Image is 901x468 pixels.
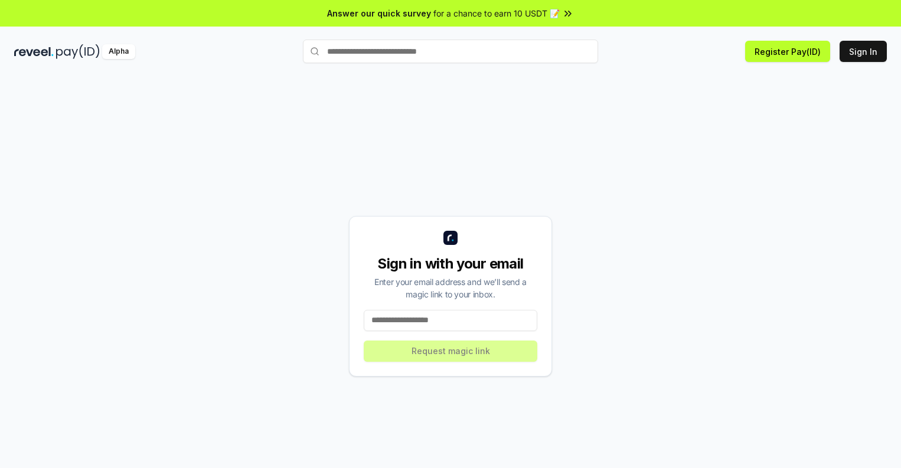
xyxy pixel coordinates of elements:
div: Alpha [102,44,135,59]
button: Register Pay(ID) [745,41,830,62]
span: Answer our quick survey [327,7,431,19]
img: pay_id [56,44,100,59]
img: reveel_dark [14,44,54,59]
button: Sign In [840,41,887,62]
span: for a chance to earn 10 USDT 📝 [433,7,560,19]
img: logo_small [443,231,458,245]
div: Enter your email address and we’ll send a magic link to your inbox. [364,276,537,300]
div: Sign in with your email [364,254,537,273]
